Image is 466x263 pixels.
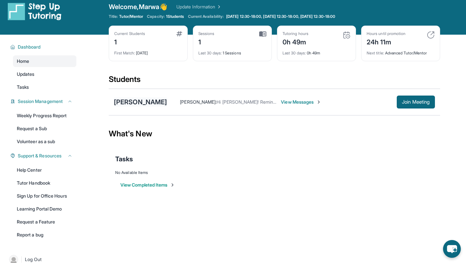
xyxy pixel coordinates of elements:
[18,153,61,159] span: Support & Resources
[343,31,350,39] img: card
[180,99,216,105] span: [PERSON_NAME] :
[114,51,135,55] span: First Match :
[198,51,222,55] span: Last 30 days :
[13,190,76,202] a: Sign Up for Office Hours
[281,99,321,105] span: View Messages
[226,14,335,19] span: [DATE] 12:30-18:00, [DATE] 12:30-18:00, [DATE] 12:30-18:00
[13,177,76,189] a: Tutor Handbook
[198,31,215,36] div: Sessions
[18,98,63,105] span: Session Management
[115,154,133,164] span: Tasks
[13,136,76,147] a: Volunteer as a sub
[109,2,167,11] span: Welcome, Marwa 👋
[283,31,308,36] div: Tutoring hours
[15,153,72,159] button: Support & Resources
[316,99,321,105] img: Chevron-Right
[198,47,266,56] div: 1 Sessions
[114,97,167,107] div: [PERSON_NAME]
[367,36,405,47] div: 24h 11m
[114,31,145,36] div: Current Students
[120,182,175,188] button: View Completed Items
[25,256,42,263] span: Log Out
[216,99,388,105] span: Hi [PERSON_NAME]! Reminder for later [DATE], i'll see [PERSON_NAME] at 5:00pm!
[109,14,118,19] span: Title:
[13,203,76,215] a: Learning Portal Demo
[119,14,143,19] span: Tutor/Mentor
[18,44,41,50] span: Dashboard
[166,14,184,19] span: 1 Students
[259,31,266,37] img: card
[109,120,440,148] div: What's New
[147,14,165,19] span: Capacity:
[13,164,76,176] a: Help Center
[109,74,440,88] div: Students
[13,68,76,80] a: Updates
[225,14,337,19] a: [DATE] 12:30-18:00, [DATE] 12:30-18:00, [DATE] 12:30-18:00
[114,36,145,47] div: 1
[115,170,434,175] div: No Available Items
[114,47,182,56] div: [DATE]
[283,36,308,47] div: 0h 49m
[8,2,61,20] img: logo
[13,123,76,134] a: Request a Sub
[283,51,306,55] span: Last 30 days :
[17,71,35,77] span: Updates
[198,36,215,47] div: 1
[15,98,72,105] button: Session Management
[13,55,76,67] a: Home
[176,31,182,36] img: card
[283,47,350,56] div: 0h 49m
[13,229,76,241] a: Report a bug
[13,81,76,93] a: Tasks
[427,31,435,39] img: card
[215,4,222,10] img: Chevron Right
[13,216,76,228] a: Request a Feature
[402,100,430,104] span: Join Meeting
[397,96,435,109] button: Join Meeting
[443,240,461,258] button: chat-button
[13,110,76,121] a: Weekly Progress Report
[17,58,29,64] span: Home
[367,47,435,56] div: Advanced Tutor/Mentor
[367,51,384,55] span: Next title :
[176,4,222,10] a: Update Information
[367,31,405,36] div: Hours until promotion
[188,14,224,19] span: Current Availability:
[15,44,72,50] button: Dashboard
[17,84,29,90] span: Tasks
